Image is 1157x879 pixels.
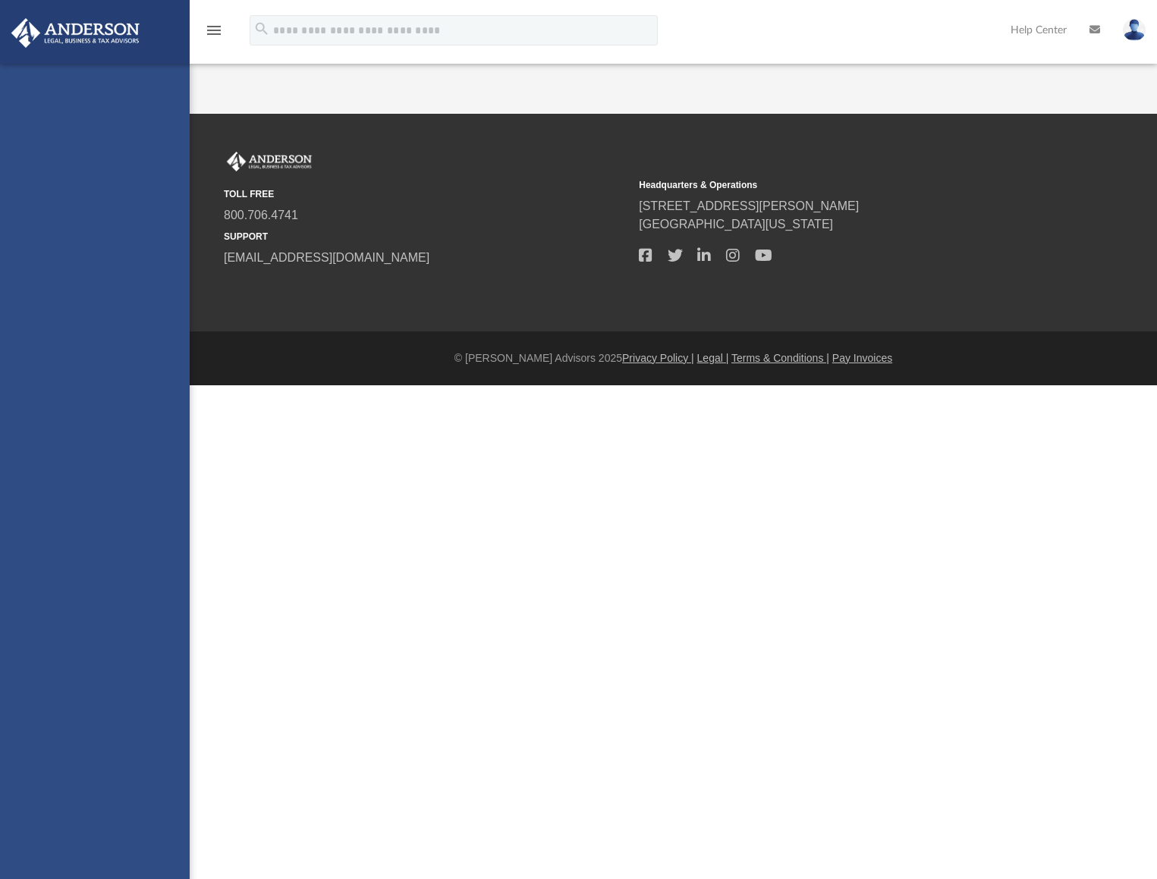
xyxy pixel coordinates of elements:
a: Terms & Conditions | [731,352,829,364]
img: Anderson Advisors Platinum Portal [7,18,144,48]
img: User Pic [1123,19,1146,41]
a: [STREET_ADDRESS][PERSON_NAME] [639,199,859,212]
a: Privacy Policy | [622,352,694,364]
img: Anderson Advisors Platinum Portal [224,152,315,171]
i: menu [205,21,223,39]
a: menu [205,29,223,39]
small: SUPPORT [224,230,628,243]
div: © [PERSON_NAME] Advisors 2025 [190,350,1157,366]
small: TOLL FREE [224,187,628,201]
a: [GEOGRAPHIC_DATA][US_STATE] [639,218,833,231]
a: Legal | [697,352,729,364]
a: Pay Invoices [832,352,892,364]
i: search [253,20,270,37]
a: [EMAIL_ADDRESS][DOMAIN_NAME] [224,251,429,264]
small: Headquarters & Operations [639,178,1043,192]
a: 800.706.4741 [224,209,298,221]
